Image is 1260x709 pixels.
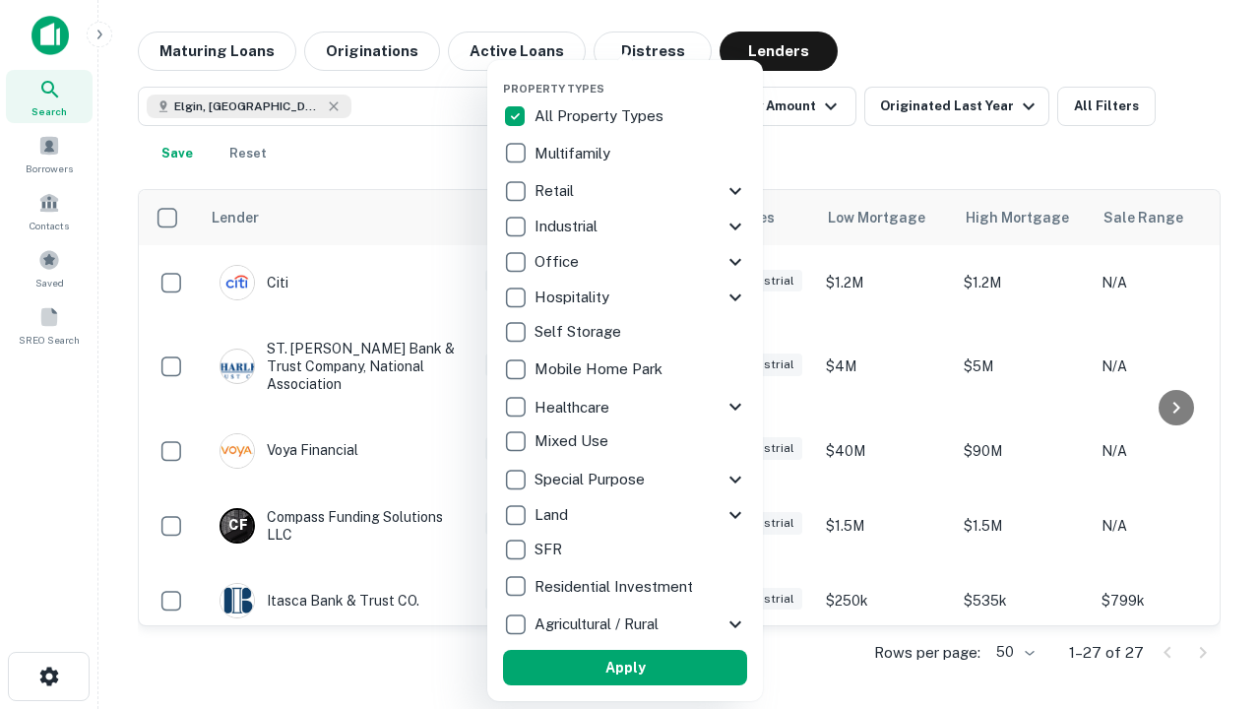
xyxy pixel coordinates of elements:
[535,612,662,636] p: Agricultural / Rural
[535,215,601,238] p: Industrial
[503,173,747,209] div: Retail
[503,607,747,642] div: Agricultural / Rural
[535,286,613,309] p: Hospitality
[503,462,747,497] div: Special Purpose
[535,575,697,599] p: Residential Investment
[503,83,604,95] span: Property Types
[535,396,613,419] p: Healthcare
[535,468,649,491] p: Special Purpose
[535,250,583,274] p: Office
[503,650,747,685] button: Apply
[503,389,747,424] div: Healthcare
[535,538,566,561] p: SFR
[1162,488,1260,583] iframe: Chat Widget
[535,320,625,344] p: Self Storage
[503,280,747,315] div: Hospitality
[503,244,747,280] div: Office
[535,142,614,165] p: Multifamily
[535,503,572,527] p: Land
[535,357,666,381] p: Mobile Home Park
[535,104,667,128] p: All Property Types
[535,179,578,203] p: Retail
[503,209,747,244] div: Industrial
[535,429,612,453] p: Mixed Use
[503,497,747,533] div: Land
